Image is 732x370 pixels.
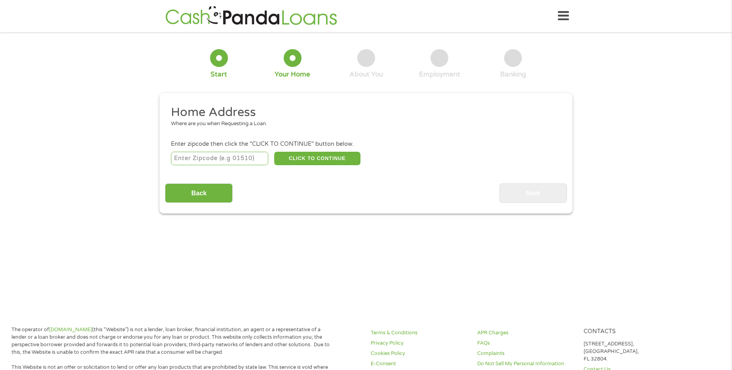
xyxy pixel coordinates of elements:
[419,70,460,79] div: Employment
[499,183,567,203] input: Next
[165,183,233,203] input: Back
[349,70,383,79] div: About You
[371,350,467,357] a: Cookies Policy
[477,339,574,347] a: FAQs
[163,5,339,27] img: GetLoanNow Logo
[477,350,574,357] a: Complaints
[171,105,556,120] h2: Home Address
[171,120,556,128] div: Where are you when Requesting a Loan.
[500,70,526,79] div: Banking
[371,360,467,368] a: E-Consent
[274,152,360,165] button: CLICK TO CONTINUE
[49,326,92,333] a: [DOMAIN_NAME]
[171,140,561,149] div: Enter zipcode then click the "CLICK TO CONTINUE" button below.
[210,70,227,79] div: Start
[477,329,574,337] a: APR Charges
[275,70,310,79] div: Your Home
[477,360,574,368] a: Do Not Sell My Personal Information
[584,328,680,336] h4: Contacts
[371,329,467,337] a: Terms & Conditions
[11,326,330,356] p: The operator of (this “Website”) is not a lender, loan broker, financial institution, an agent or...
[171,152,269,165] input: Enter Zipcode (e.g 01510)
[371,339,467,347] a: Privacy Policy
[584,340,680,363] p: [STREET_ADDRESS], [GEOGRAPHIC_DATA], FL 32804.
